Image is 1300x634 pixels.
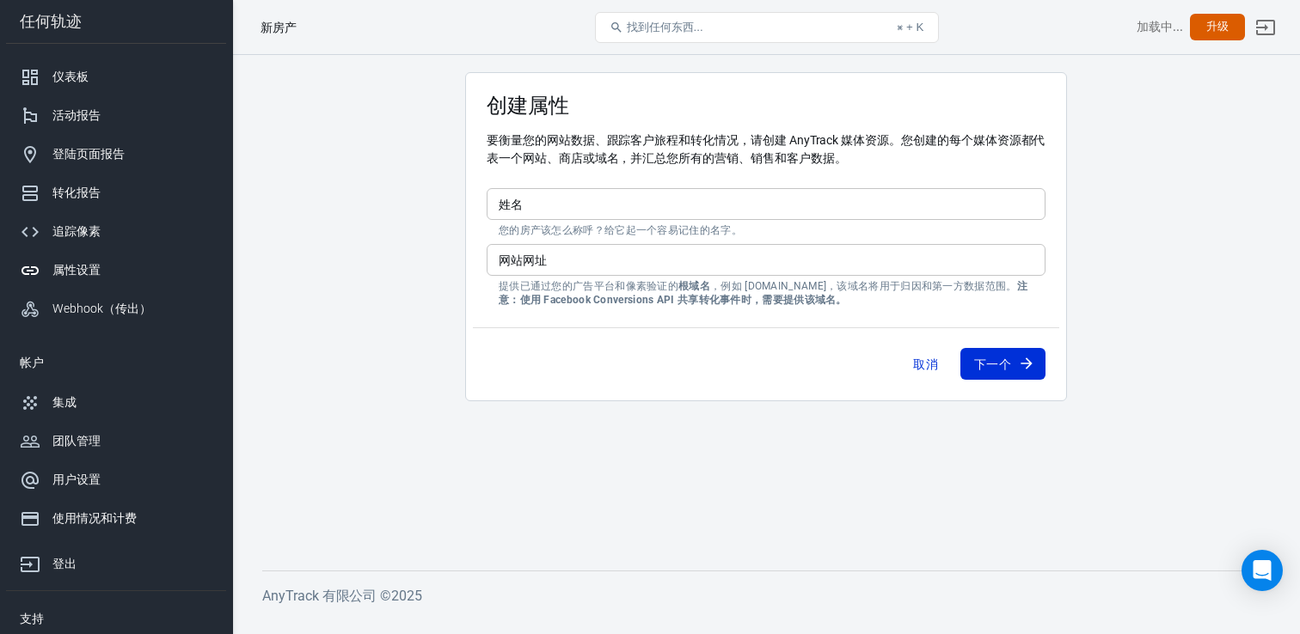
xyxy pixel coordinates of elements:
[487,188,1046,220] input: 您的网站名称
[6,135,226,174] a: 登陆页面报告
[20,12,82,30] font: 任何轨迹
[898,348,954,381] button: 取消
[710,280,1017,292] font: ，例如 [DOMAIN_NAME]，该域名将用于归因和第一方数据范围。
[6,383,226,422] a: 集成
[20,612,44,625] font: 支持
[391,588,422,604] font: 2025
[6,422,226,460] a: 团队管理
[1137,20,1183,34] font: 加载中...
[52,224,101,238] font: 追踪像素
[262,588,391,604] font: AnyTrack 有限公司 ©
[52,70,89,83] font: 仪表板
[499,280,678,292] font: 提供已通过您的广告平台和像素验证的
[6,290,226,328] a: Webhook（传出）
[52,395,77,409] font: 集成
[487,244,1046,276] input: example.com
[487,133,1045,165] font: 要衡量您的网站数据、跟踪客户旅程和转化情况，请创建 AnyTrack 媒体资源。您创建的每个媒体资源都代表一个网站、商店或域名，并汇总您所有的营销、销售和客户数据。
[6,58,226,96] a: 仪表板
[1206,20,1229,33] font: 升级
[6,499,226,538] a: 使用情况和计费
[960,348,1046,381] button: 下一个
[595,12,939,43] button: 找到任何东西...⌘ + K
[6,96,226,135] a: 活动报告
[6,251,226,290] a: 属性设置
[52,511,137,525] font: 使用情况和计费
[1190,14,1245,40] button: 升级
[6,212,226,251] a: 追踪像素
[897,21,923,34] font: ⌘ + K
[20,356,44,369] font: 帐户
[974,357,1011,371] font: 下一个
[52,557,77,570] font: 登出
[52,263,101,277] font: 属性设置
[52,302,150,315] font: Webhook（传出）
[499,280,1027,306] font: 注意：使用 Facebook Conversions API 共享转化事件时，需要提供该域名。
[52,108,101,122] font: 活动报告
[52,434,101,448] font: 团队管理
[1137,18,1183,36] div: 账户 ID：<>
[1242,550,1283,591] div: 打开 Intercom Messenger
[1245,7,1286,48] a: 登出
[52,186,101,199] font: 转化报告
[627,21,703,34] font: 找到任何东西...
[52,472,101,486] font: 用户设置
[52,147,125,161] font: 登陆页面报告
[487,94,569,118] font: 创建属性
[261,19,297,36] div: 新房产
[6,460,226,499] a: 用户设置
[261,21,297,34] font: 新房产
[499,224,742,236] font: 您的房产该怎么称呼？给它起一个容易记住的名字。
[678,280,710,292] font: 根域名
[913,357,938,371] font: 取消
[6,538,226,583] a: 登出
[6,174,226,212] a: 转化报告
